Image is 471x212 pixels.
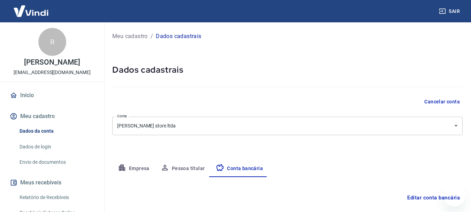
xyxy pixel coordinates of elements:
[112,32,148,41] a: Meu cadastro
[24,59,80,66] p: [PERSON_NAME]
[438,5,463,18] button: Sair
[8,88,96,103] a: Início
[8,175,96,190] button: Meus recebíveis
[156,32,201,41] p: Dados cadastrais
[17,155,96,169] a: Envio de documentos
[8,109,96,124] button: Meu cadastro
[155,160,211,177] button: Pessoa titular
[117,114,127,119] label: Conta
[38,28,66,56] div: R
[14,69,91,76] p: [EMAIL_ADDRESS][DOMAIN_NAME]
[112,160,155,177] button: Empresa
[112,64,463,75] h5: Dados cadastrais
[17,124,96,138] a: Dados da conta
[8,0,54,22] img: Vindi
[210,160,268,177] button: Conta bancária
[151,32,153,41] p: /
[17,190,96,205] a: Relatório de Recebíveis
[404,191,463,204] button: Editar conta bancária
[17,140,96,154] a: Dados de login
[112,117,463,135] div: [PERSON_NAME] store ltda
[421,95,463,108] button: Cancelar conta
[443,184,465,206] iframe: Botão para abrir a janela de mensagens, conversa em andamento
